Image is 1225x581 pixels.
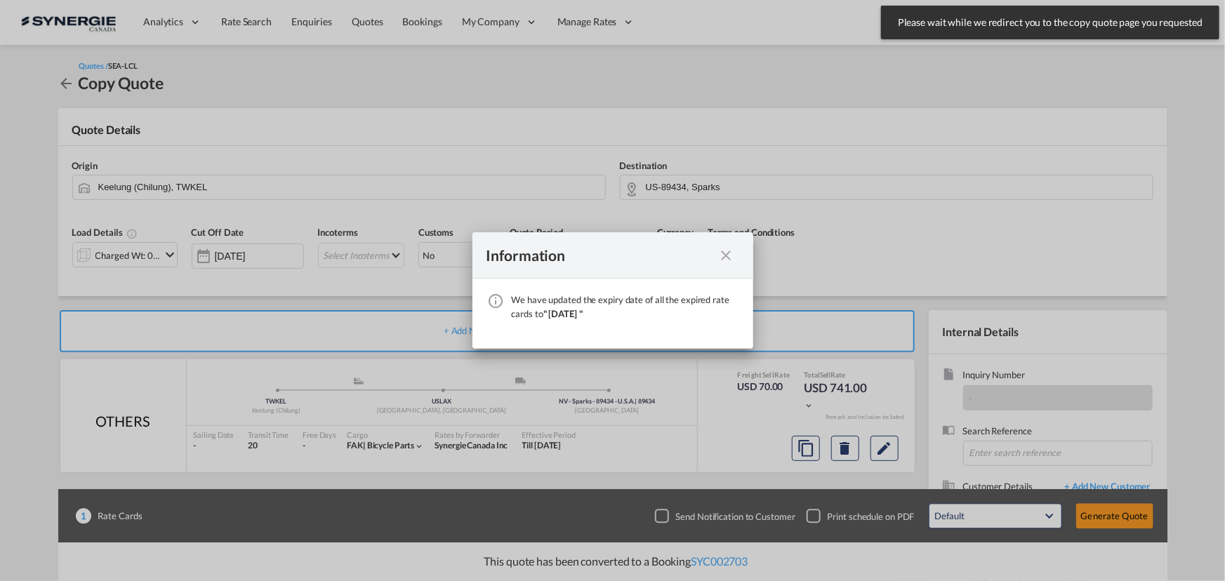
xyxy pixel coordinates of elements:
[543,308,583,319] span: " [DATE] "
[512,293,739,321] div: We have updated the expiry date of all the expired rate cards to
[488,293,505,309] md-icon: icon-information-outline
[718,247,735,264] md-icon: icon-close fg-AAA8AD cursor
[486,246,714,264] div: Information
[472,232,753,349] md-dialog: We have ...
[894,15,1207,29] span: Please wait while we redirect you to the copy quote page you requested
